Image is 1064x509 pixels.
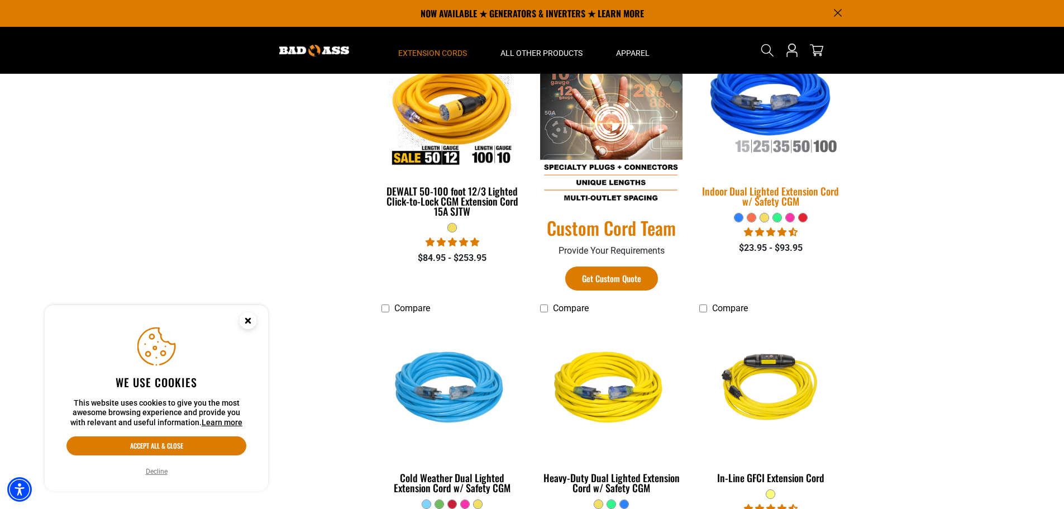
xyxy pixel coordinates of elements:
[758,41,776,59] summary: Search
[142,466,171,477] button: Decline
[381,320,524,500] a: Light Blue Cold Weather Dual Lighted Extension Cord w/ Safety CGM
[553,303,589,313] span: Compare
[699,186,842,206] div: Indoor Dual Lighted Extension Cord w/ Safety CGM
[699,473,842,483] div: In-Line GFCI Extension Cord
[484,27,599,74] summary: All Other Products
[426,237,479,248] span: 4.84 stars
[699,241,842,255] div: $23.95 - $93.95
[693,31,849,174] img: Indoor Dual Lighted Extension Cord w/ Safety CGM
[500,48,583,58] span: All Other Products
[202,418,242,427] a: This website uses cookies to give you the most awesome browsing experience and provide you with r...
[7,477,32,502] div: Accessibility Menu
[382,38,523,167] img: DEWALT 50-100 foot 12/3 Lighted Click-to-Lock CGM Extension Cord 15A SJTW
[699,320,842,489] a: Yellow In-Line GFCI Extension Cord
[565,267,658,291] a: Get Custom Quote
[228,305,268,340] button: Close this option
[381,27,484,74] summary: Extension Cords
[381,251,524,265] div: $84.95 - $253.95
[616,48,650,58] span: Apparel
[540,244,683,258] p: Provide Your Requirements
[382,325,523,453] img: Light Blue
[808,44,826,57] a: cart
[712,303,748,313] span: Compare
[783,27,801,74] a: Open this option
[699,33,842,213] a: Indoor Dual Lighted Extension Cord w/ Safety CGM Indoor Dual Lighted Extension Cord w/ Safety CGM
[381,33,524,223] a: DEWALT 50-100 foot 12/3 Lighted Click-to-Lock CGM Extension Cord 15A SJTW DEWALT 50-100 foot 12/3...
[541,325,682,453] img: yellow
[66,398,246,428] p: This website uses cookies to give you the most awesome browsing experience and provide you with r...
[700,325,841,453] img: Yellow
[66,436,246,455] button: Accept all & close
[540,473,683,493] div: Heavy-Duty Dual Lighted Extension Cord w/ Safety CGM
[398,48,467,58] span: Extension Cords
[540,320,683,500] a: yellow Heavy-Duty Dual Lighted Extension Cord w/ Safety CGM
[540,33,683,206] img: Custom Cord Team
[744,227,798,237] span: 4.40 stars
[45,305,268,492] aside: Cookie Consent
[394,303,430,313] span: Compare
[279,45,349,56] img: Bad Ass Extension Cords
[599,27,666,74] summary: Apparel
[66,375,246,389] h2: We use cookies
[540,216,683,240] a: Custom Cord Team
[381,473,524,493] div: Cold Weather Dual Lighted Extension Cord w/ Safety CGM
[381,186,524,216] div: DEWALT 50-100 foot 12/3 Lighted Click-to-Lock CGM Extension Cord 15A SJTW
